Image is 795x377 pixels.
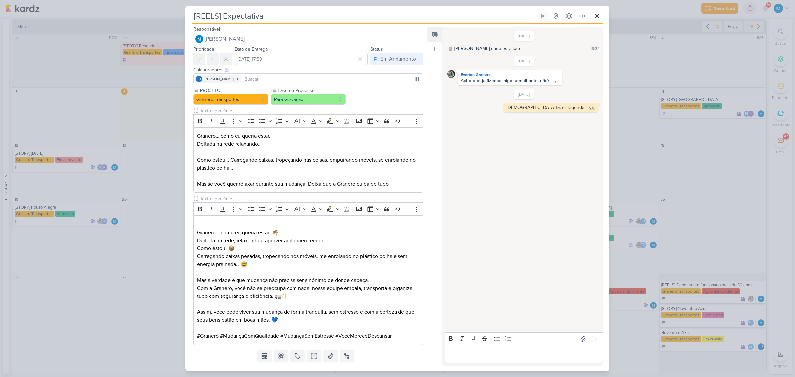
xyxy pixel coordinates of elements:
[205,35,245,43] span: [PERSON_NAME]
[445,332,603,345] div: Editor toolbar
[193,114,423,127] div: Editor toolbar
[197,276,420,300] p: Mas a verdade é que mudança não precisa ser sinônimo de dor de cabeça. Com a Granero, você não se...
[193,215,423,345] div: Editor editing area: main
[193,127,423,193] div: Editor editing area: main
[199,107,423,114] input: Texto sem título
[587,106,596,112] div: 10:54
[552,80,560,85] div: 10:21
[507,105,584,110] div: [DEMOGRAPHIC_DATA] fazer legenda
[370,53,423,65] button: Em Andamento
[590,46,600,52] div: 16:34
[193,33,423,45] button: [PERSON_NAME]
[195,35,203,43] img: MARIANA MIRANDA
[277,87,346,94] label: Fase do Processo
[461,78,549,83] div: Acho que ja fizemos algo semelhante. não?
[197,221,420,244] p: ⁠⁠⁠⁠⁠⁠⁠ Granero… como eu queria estar: 🌴 Deitada na rede, relaxando e aproveitando meu tempo.
[193,202,423,215] div: Editor toolbar
[235,53,368,65] input: Select a date
[197,308,420,324] p: Assim, você pode viver sua mudança de forma tranquila, sem estresse e com a certeza de que seus b...
[454,45,522,52] div: MARIANA criou este kard
[197,332,420,340] p: #Granero #MudançaComQualidade #MudançaSemEstresse #VocêMereceDescansar
[193,46,214,52] label: Prioridade
[193,66,423,73] div: Colaboradores
[447,70,455,78] img: Everton Granero
[445,345,603,363] div: Editor editing area: main
[449,47,452,51] div: Este log é visível à todos no kard
[192,10,535,22] input: Kard Sem Título
[197,244,420,268] p: Como estou: 📦 Carregando caixas pesadas, tropeçando nos móveis, me enrolando no plástico bolha e ...
[193,94,268,105] button: Granero Transportes
[199,87,268,94] label: PROJETO
[197,132,420,188] p: Granero… como eu queria estar. Deitada na rede relaxando… Como estou… Carregando caixas, tropeçan...
[193,27,220,32] label: Responsável
[235,46,268,52] label: Data de Entrega
[459,71,561,78] div: Everton Granero
[540,13,545,19] div: Ligar relógio
[196,76,202,82] div: Thais de carvalho
[271,94,346,105] button: Para Gravação
[380,55,416,63] div: Em Andamento
[204,76,234,82] span: [PERSON_NAME]
[199,195,423,202] input: Texto sem título
[243,75,422,83] input: Buscar
[370,46,383,52] label: Status
[197,78,201,81] p: Td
